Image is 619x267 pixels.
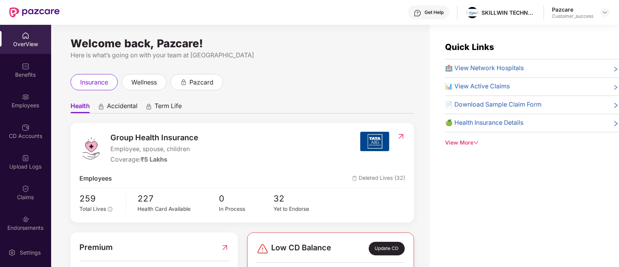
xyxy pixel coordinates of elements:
span: wellness [131,78,157,87]
span: right [613,65,619,73]
span: Group Health Insurance [110,132,198,144]
span: Employee, spouse, children [110,145,198,154]
div: animation [145,103,152,110]
img: svg+xml;base64,PHN2ZyBpZD0iRHJvcGRvd24tMzJ4MzIiIHhtbG5zPSJodHRwOi8vd3d3LnczLm9yZy8yMDAwL3N2ZyIgd2... [602,9,608,16]
img: svg+xml;base64,PHN2ZyBpZD0iU2V0dGluZy0yMHgyMCIgeG1sbnM9Imh0dHA6Ly93d3cudzMub3JnLzIwMDAvc3ZnIiB3aW... [8,249,16,257]
div: Update CD [369,242,405,255]
span: 🍏 Health Insurance Details [445,118,523,128]
span: right [613,120,619,128]
img: insurerIcon [360,132,389,151]
img: logo [79,137,103,160]
div: Pazcare [552,6,593,13]
span: 📄 Download Sample Claim Form [445,100,542,110]
div: SKILLWIN TECHNOLOGY PRIVATE LIMITED [481,9,536,16]
img: RedirectIcon [221,241,229,253]
span: right [613,83,619,91]
img: svg+xml;base64,PHN2ZyBpZD0iRW5kb3JzZW1lbnRzIiB4bWxucz0iaHR0cDovL3d3dy53My5vcmcvMjAwMC9zdmciIHdpZH... [22,215,29,223]
img: New Pazcare Logo [9,7,60,17]
span: 🏥 View Network Hospitals [445,64,524,73]
img: RedirectIcon [397,133,405,140]
span: insurance [80,78,108,87]
img: svg+xml;base64,PHN2ZyBpZD0iQmVuZWZpdHMiIHhtbG5zPSJodHRwOi8vd3d3LnczLm9yZy8yMDAwL3N2ZyIgd2lkdGg9Ij... [22,62,29,70]
span: Deleted Lives (32) [352,174,405,184]
img: deleteIcon [352,176,357,181]
div: animation [180,78,187,85]
img: svg+xml;base64,PHN2ZyBpZD0iVXBsb2FkX0xvZ3MiIGRhdGEtbmFtZT0iVXBsb2FkIExvZ3MiIHhtbG5zPSJodHRwOi8vd3... [22,154,29,162]
span: 227 [138,192,219,205]
span: 0 [219,192,273,205]
span: Accidental [107,102,138,113]
span: Quick Links [445,42,494,52]
img: svg+xml;base64,PHN2ZyBpZD0iQ0RfQWNjb3VudHMiIGRhdGEtbmFtZT0iQ0QgQWNjb3VudHMiIHhtbG5zPSJodHRwOi8vd3... [22,124,29,131]
div: Coverage: [110,155,198,165]
div: Get Help [425,9,444,16]
span: Employees [79,174,112,184]
div: Here is what’s going on with your team at [GEOGRAPHIC_DATA] [70,50,414,60]
span: pazcard [189,78,213,87]
img: svg+xml;base64,PHN2ZyBpZD0iQ2xhaW0iIHhtbG5zPSJodHRwOi8vd3d3LnczLm9yZy8yMDAwL3N2ZyIgd2lkdGg9IjIwIi... [22,185,29,193]
div: Yet to Endorse [273,205,328,214]
span: down [473,140,479,145]
span: 32 [273,192,328,205]
span: Premium [79,241,113,253]
div: Health Card Available [138,205,219,214]
div: Welcome back, Pazcare! [70,40,414,47]
span: ₹5 Lakhs [141,156,167,163]
span: Term Life [155,102,182,113]
div: Customer_success [552,13,593,19]
span: right [613,102,619,110]
img: svg+xml;base64,PHN2ZyBpZD0iRW1wbG95ZWVzIiB4bWxucz0iaHR0cDovL3d3dy53My5vcmcvMjAwMC9zdmciIHdpZHRoPS... [22,93,29,101]
span: Low CD Balance [271,242,331,255]
div: animation [98,103,105,110]
span: 📊 View Active Claims [445,82,510,91]
div: In Process [219,205,273,214]
img: logo.jpg [467,7,478,18]
span: Total Lives [79,206,106,212]
div: View More [445,139,619,147]
span: 259 [79,192,120,205]
img: svg+xml;base64,PHN2ZyBpZD0iSG9tZSIgeG1sbnM9Imh0dHA6Ly93d3cudzMub3JnLzIwMDAvc3ZnIiB3aWR0aD0iMjAiIG... [22,32,29,40]
span: Health [70,102,90,113]
div: Settings [17,249,43,257]
img: svg+xml;base64,PHN2ZyBpZD0iSGVscC0zMngzMiIgeG1sbnM9Imh0dHA6Ly93d3cudzMub3JnLzIwMDAvc3ZnIiB3aWR0aD... [414,9,421,17]
img: svg+xml;base64,PHN2ZyBpZD0iRGFuZ2VyLTMyeDMyIiB4bWxucz0iaHR0cDovL3d3dy53My5vcmcvMjAwMC9zdmciIHdpZH... [256,243,269,255]
span: info-circle [108,207,112,212]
